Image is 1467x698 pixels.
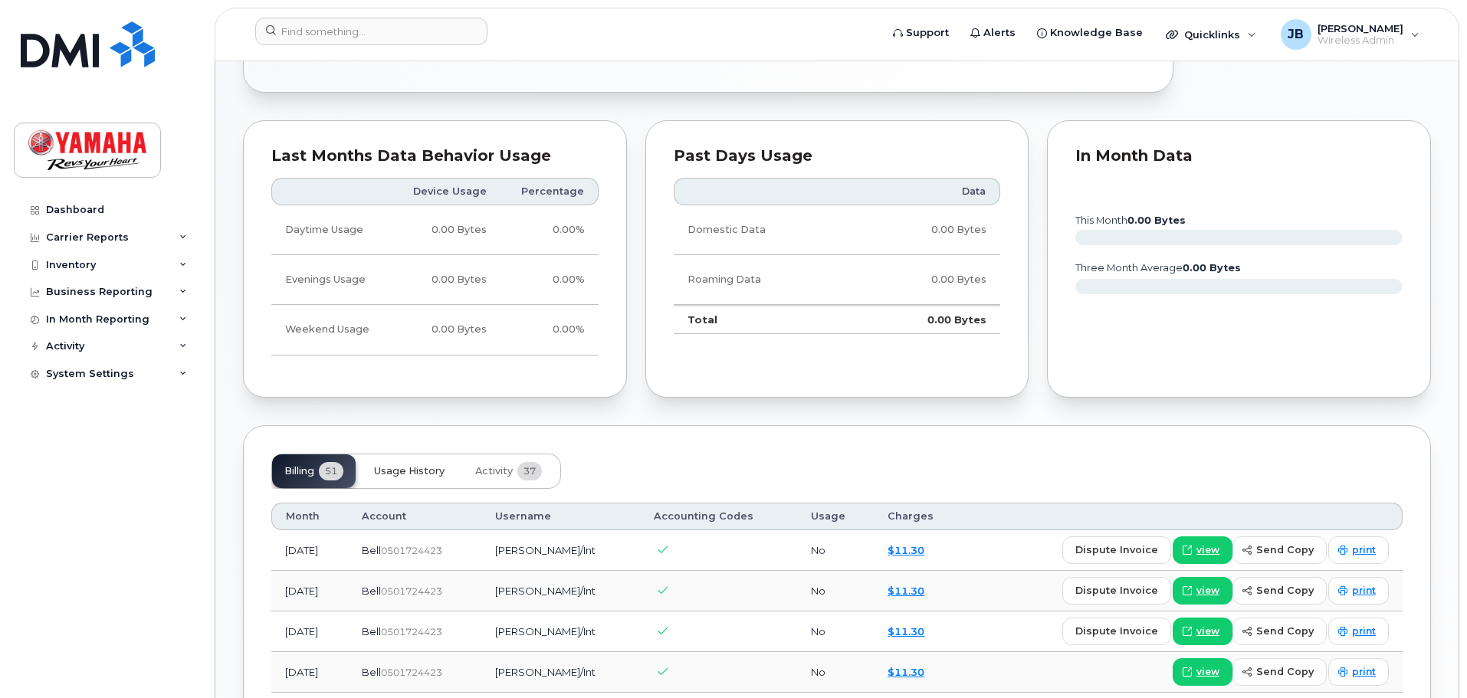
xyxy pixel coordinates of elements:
[1155,19,1267,50] div: Quicklinks
[481,530,639,571] td: [PERSON_NAME]/Int
[1328,536,1389,564] a: print
[271,571,348,611] td: [DATE]
[271,149,599,164] div: Last Months Data Behavior Usage
[853,305,1000,334] td: 0.00 Bytes
[1256,583,1314,598] span: send copy
[1352,584,1376,598] span: print
[481,503,639,530] th: Username
[853,178,1000,205] th: Data
[362,625,381,637] span: Bell
[500,205,599,255] td: 0.00%
[674,149,1001,164] div: Past Days Usage
[271,205,392,255] td: Daytime Usage
[1256,624,1314,638] span: send copy
[906,25,949,41] span: Support
[1196,624,1219,638] span: view
[500,305,599,355] td: 0.00%
[1062,577,1171,605] button: dispute invoice
[1075,624,1158,638] span: dispute invoice
[1075,542,1158,557] span: dispute invoice
[1256,664,1314,679] span: send copy
[374,465,445,477] span: Usage History
[960,18,1026,48] a: Alerts
[983,25,1016,41] span: Alerts
[381,626,442,637] span: 0501724423
[481,652,639,693] td: [PERSON_NAME]/Int
[271,305,599,355] tr: Friday from 6:00pm to Monday 8:00am
[500,255,599,305] td: 0.00%
[874,503,965,530] th: Charges
[271,305,392,355] td: Weekend Usage
[255,18,487,45] input: Find something...
[1328,618,1389,645] a: print
[1232,536,1327,564] button: send copy
[381,585,442,597] span: 0501724423
[674,255,854,305] td: Roaming Data
[381,545,442,556] span: 0501724423
[1127,215,1186,226] tspan: 0.00 Bytes
[640,503,797,530] th: Accounting Codes
[1232,618,1327,645] button: send copy
[392,305,500,355] td: 0.00 Bytes
[1173,658,1232,686] a: view
[475,465,513,477] span: Activity
[348,503,481,530] th: Account
[1196,543,1219,557] span: view
[1352,665,1376,679] span: print
[271,255,392,305] td: Evenings Usage
[1173,536,1232,564] a: view
[481,571,639,611] td: [PERSON_NAME]/Int
[271,652,348,693] td: [DATE]
[1075,262,1241,274] text: three month average
[888,544,924,556] a: $11.30
[392,255,500,305] td: 0.00 Bytes
[797,611,874,652] td: No
[797,503,874,530] th: Usage
[853,255,1000,305] td: 0.00 Bytes
[271,530,348,571] td: [DATE]
[1075,215,1186,226] text: this month
[1026,18,1154,48] a: Knowledge Base
[1173,577,1232,605] a: view
[1328,658,1389,686] a: print
[797,530,874,571] td: No
[888,585,924,597] a: $11.30
[517,462,542,480] span: 37
[1062,536,1171,564] button: dispute invoice
[500,178,599,205] th: Percentage
[1328,577,1389,605] a: print
[271,503,348,530] th: Month
[1062,618,1171,645] button: dispute invoice
[1256,542,1314,557] span: send copy
[381,667,442,678] span: 0501724423
[1075,583,1158,598] span: dispute invoice
[1075,149,1403,164] div: In Month Data
[853,205,1000,255] td: 0.00 Bytes
[1196,665,1219,679] span: view
[271,255,599,305] tr: Weekdays from 6:00pm to 8:00am
[1183,262,1241,274] tspan: 0.00 Bytes
[1288,25,1304,44] span: JB
[888,666,924,678] a: $11.30
[674,305,854,334] td: Total
[271,611,348,652] td: [DATE]
[392,178,500,205] th: Device Usage
[1352,624,1376,638] span: print
[362,666,381,678] span: Bell
[1050,25,1143,41] span: Knowledge Base
[882,18,960,48] a: Support
[1270,19,1430,50] div: Jacob Buard
[888,625,924,637] a: $11.30
[1232,658,1327,686] button: send copy
[1196,584,1219,598] span: view
[1352,543,1376,557] span: print
[1173,618,1232,645] a: view
[481,611,639,652] td: [PERSON_NAME]/Int
[1232,577,1327,605] button: send copy
[1318,22,1403,34] span: [PERSON_NAME]
[362,585,381,597] span: Bell
[797,571,874,611] td: No
[1184,28,1240,41] span: Quicklinks
[392,205,500,255] td: 0.00 Bytes
[362,544,381,556] span: Bell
